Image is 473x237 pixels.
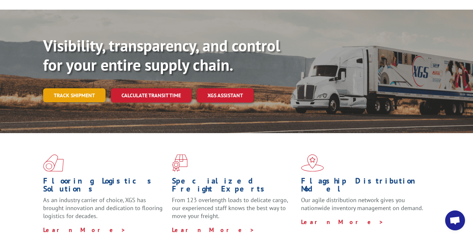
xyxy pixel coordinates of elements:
[197,88,254,103] a: XGS ASSISTANT
[43,88,106,102] a: Track shipment
[172,177,296,196] h1: Specialized Freight Experts
[172,154,188,172] img: xgs-icon-focused-on-flooring-red
[301,177,425,196] h1: Flagship Distribution Model
[43,177,167,196] h1: Flooring Logistics Solutions
[445,210,465,230] div: Open chat
[43,196,163,220] span: As an industry carrier of choice, XGS has brought innovation and dedication to flooring logistics...
[172,196,296,226] p: From 123 overlength loads to delicate cargo, our experienced staff knows the best way to move you...
[43,35,280,75] b: Visibility, transparency, and control for your entire supply chain.
[301,196,423,212] span: Our agile distribution network gives you nationwide inventory management on demand.
[301,218,384,226] a: Learn More >
[301,154,324,172] img: xgs-icon-flagship-distribution-model-red
[111,88,192,103] a: Calculate transit time
[43,154,64,172] img: xgs-icon-total-supply-chain-intelligence-red
[43,226,126,234] a: Learn More >
[172,226,255,234] a: Learn More >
